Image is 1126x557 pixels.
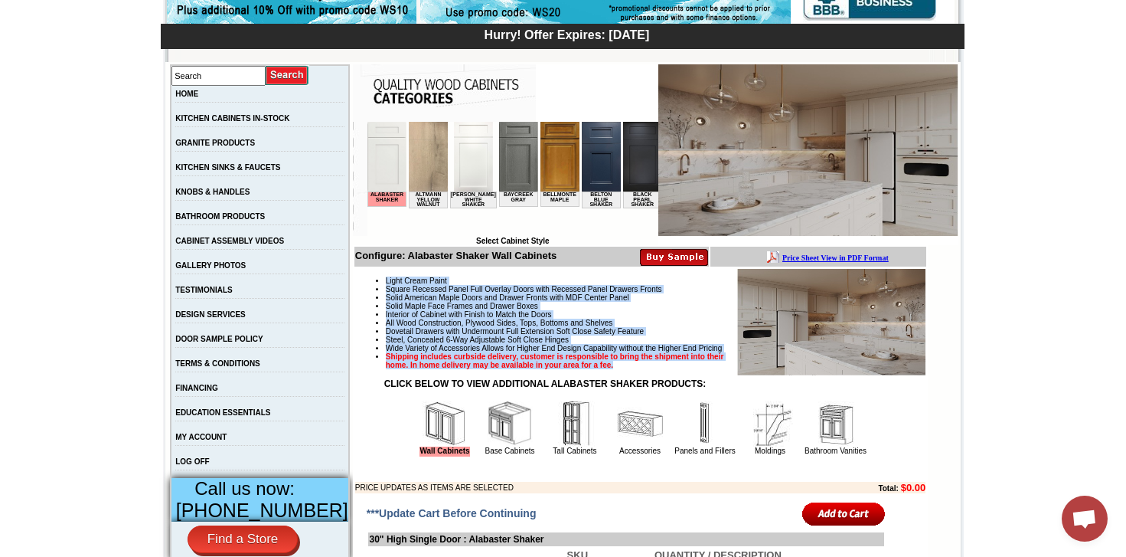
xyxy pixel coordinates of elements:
[175,114,289,123] a: KITCHEN CABINETS IN-STOCK
[386,293,629,302] span: Solid American Maple Doors and Drawer Fronts with MDF Center Panel
[805,447,867,455] a: Bathroom Vanities
[812,401,858,447] img: Bathroom Vanities
[552,401,598,447] img: Tall Cabinets
[367,122,658,237] iframe: Browser incompatible
[256,70,295,87] td: Black Pearl Shaker
[386,352,724,369] strong: Shipping includes curbside delivery, customer is responsible to bring the shipment into their hom...
[175,237,284,245] a: CABINET ASSEMBLY VIDEOS
[386,344,722,352] span: Wide Variety of Accessories Allows for Higher End Design Capability without the Higher End Pricing
[487,401,533,447] img: Base Cabinets
[737,269,925,375] img: Product Image
[367,507,537,519] span: ***Update Cart Before Continuing
[175,90,198,98] a: HOME
[386,285,662,293] span: Square Recessed Panel Full Overlay Doors with Recessed Panel Drawers Fronts
[266,65,309,86] input: Submit
[384,378,707,389] strong: CLICK BELOW TO VIEW ADDITIONAL ALABASTER SHAKER PRODUCTS:
[18,6,124,15] b: Price Sheet View in PDF Format
[175,188,250,196] a: KNOBS & HANDLES
[747,401,793,447] img: Moldings
[175,335,263,343] a: DOOR SAMPLE POLICY
[355,482,795,493] td: PRICE UPDATES AS ITEMS ARE SELECTED
[658,64,958,236] img: Alabaster Shaker
[175,261,246,270] a: GALLERY PHOTOS
[386,277,447,285] span: Light Cream Paint
[175,163,280,172] a: KITCHEN SINKS & FAUCETS
[422,401,468,447] img: Wall Cabinets
[386,302,538,310] span: Solid Maple Face Frames and Drawer Boxes
[175,212,265,221] a: BATHROOM PRODUCTS
[386,327,644,336] span: Dovetail Drawers with Undermount Full Extension Soft Close Safety Feature
[476,237,550,245] b: Select Cabinet Style
[355,250,556,261] b: Configure: Alabaster Shaker Wall Cabinets
[485,447,534,455] a: Base Cabinets
[175,139,255,147] a: GRANITE PRODUCTS
[674,447,735,455] a: Panels and Fillers
[901,482,926,493] b: $0.00
[802,501,886,526] input: Add to Cart
[617,401,663,447] img: Accessories
[682,401,728,447] img: Panels and Fillers
[2,4,15,16] img: pdf.png
[878,484,898,493] b: Total:
[175,408,270,417] a: EDUCATION ESSENTIALS
[194,478,295,499] span: Call us now:
[619,447,661,455] a: Accessories
[755,447,785,455] a: Moldings
[18,2,124,15] a: Price Sheet View in PDF Format
[386,336,569,344] span: Steel, Concealed 6-Way Adjustable Soft Close Hinges
[386,310,552,319] span: Interior of Cabinet with Finish to Match the Doors
[368,532,884,546] td: 30" High Single Door : Alabaster Shaker
[188,526,299,553] a: Find a Store
[175,359,260,368] a: TERMS & CONDITIONS
[175,286,232,294] a: TESTIMONIALS
[553,447,596,455] a: Tall Cabinets
[1062,496,1108,542] a: Open chat
[175,457,209,466] a: LOG OFF
[176,500,348,521] span: [PHONE_NUMBER]
[175,310,246,319] a: DESIGN SERVICES
[175,384,218,392] a: FINANCING
[168,26,964,42] div: Hurry! Offer Expires: [DATE]
[175,433,227,441] a: MY ACCOUNT
[419,447,469,457] a: Wall Cabinets
[386,319,612,327] span: All Wood Construction, Plywood Sides, Tops, Bottoms and Shelves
